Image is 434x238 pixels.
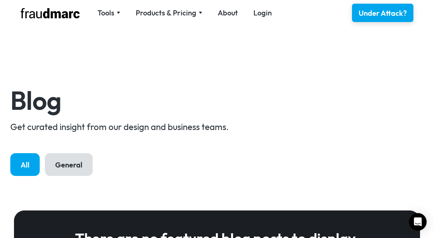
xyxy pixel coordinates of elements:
div: Get curated insight from our design and business teams. [10,121,424,133]
a: Login [253,8,272,18]
div: Tools [97,8,114,18]
a: General [45,153,93,176]
div: Under Attack? [359,8,407,18]
div: Open Intercom Messenger [409,213,427,231]
a: About [218,8,238,18]
div: Tools [97,8,120,18]
div: Products & Pricing [136,8,196,18]
div: General [55,160,82,170]
h1: Blog [10,87,424,113]
a: All [10,153,40,176]
div: All [21,160,29,170]
div: Products & Pricing [136,8,202,18]
a: Under Attack? [352,4,413,22]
